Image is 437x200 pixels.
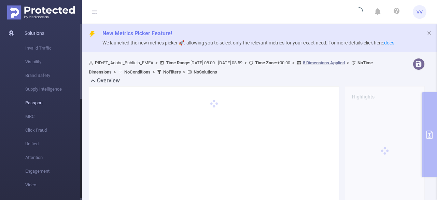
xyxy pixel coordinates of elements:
[290,60,297,65] span: >
[7,5,75,19] img: Protected Media
[242,60,249,65] span: >
[25,164,82,178] span: Engagement
[25,151,82,164] span: Attention
[355,7,363,17] i: icon: loading
[25,41,82,55] span: Invalid Traffic
[163,69,181,75] b: No Filters
[25,82,82,96] span: Supply Intelligence
[102,40,394,45] span: We launched the new metrics picker 🚀, allowing you to select only the relevant metrics for your e...
[345,60,351,65] span: >
[427,31,432,36] i: icon: close
[95,60,103,65] b: PID:
[303,60,345,65] u: 8 Dimensions Applied
[89,60,373,75] span: FT_Adobe_Publicis_EMEA [DATE] 08:00 - [DATE] 08:59 +00:00
[25,26,44,40] span: Solutions
[151,69,157,75] span: >
[181,69,187,75] span: >
[25,178,82,192] span: Video
[417,5,423,19] span: VV
[97,77,120,85] h2: Overview
[89,31,96,38] i: icon: thunderbolt
[89,61,95,65] i: icon: user
[194,69,217,75] b: No Solutions
[25,55,82,69] span: Visibility
[112,69,118,75] span: >
[166,60,191,65] b: Time Range:
[255,60,277,65] b: Time Zone:
[25,123,82,137] span: Click Fraud
[25,69,82,82] span: Brand Safety
[25,137,82,151] span: Unified
[25,110,82,123] span: MRC
[153,60,160,65] span: >
[102,30,172,37] span: New Metrics Picker Feature!
[25,96,82,110] span: Passport
[384,40,394,45] a: docs
[124,69,151,75] b: No Conditions
[427,29,432,37] button: icon: close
